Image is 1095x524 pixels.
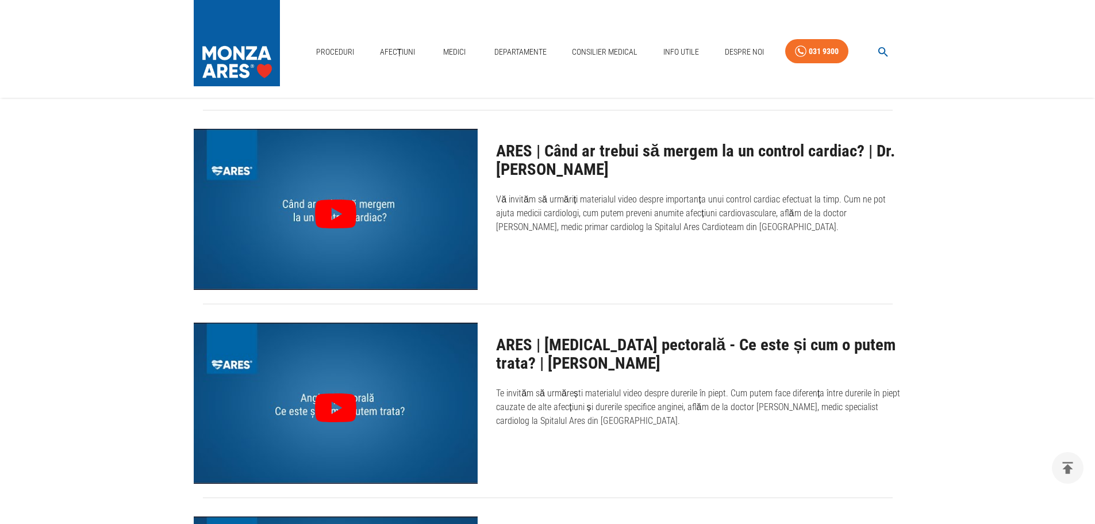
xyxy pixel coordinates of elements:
[720,40,769,64] a: Despre Noi
[194,129,478,290] div: ARES | Când ar trebui să mergem la un control cardiac? | Dr. Iulia Diaconescu
[312,40,359,64] a: Proceduri
[809,44,839,59] div: 031 9300
[496,193,901,234] p: Vă invităm să urmăriți materialul video despre importanța unui control cardiac efectuat la timp. ...
[194,323,478,484] div: ARES | Dr. Camelia Năndrean | Angina pectorală - Ce este și cum o putem trata?
[785,39,848,64] a: 031 9300
[567,40,642,64] a: Consilier Medical
[496,336,901,372] h2: ARES | [MEDICAL_DATA] pectorală - Ce este și cum o putem trata? | [PERSON_NAME]
[1052,452,1084,484] button: delete
[496,142,901,178] h2: ARES | Când ar trebui să mergem la un control cardiac? | Dr. [PERSON_NAME]
[375,40,420,64] a: Afecțiuni
[659,40,704,64] a: Info Utile
[496,387,901,428] p: Te invităm să urmărești materialul video despre durerile în piept. Cum putem face diferența între...
[436,40,473,64] a: Medici
[490,40,551,64] a: Departamente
